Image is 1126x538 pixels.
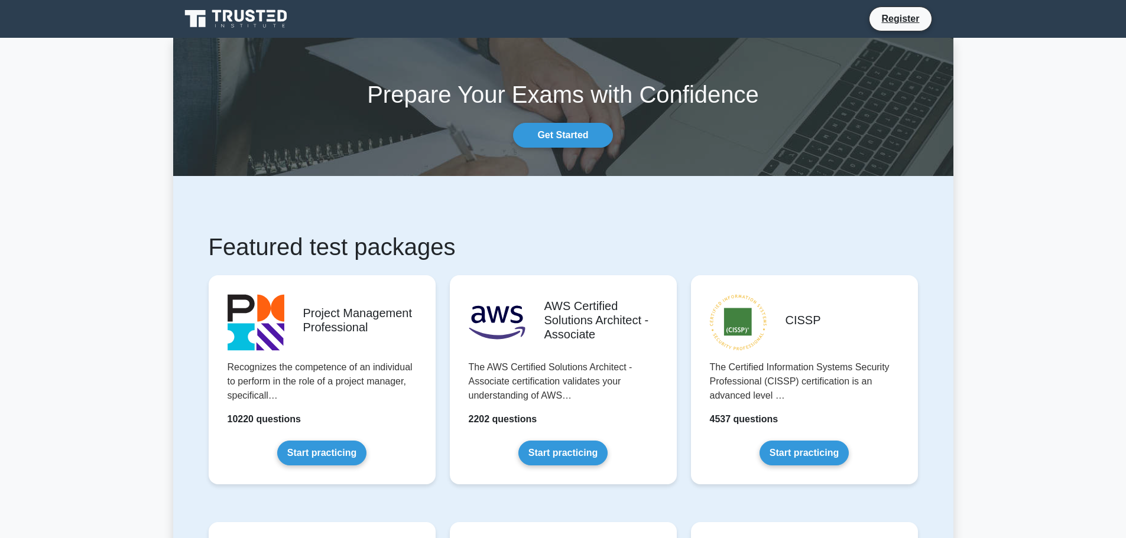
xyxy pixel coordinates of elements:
a: Register [874,11,926,26]
h1: Prepare Your Exams with Confidence [173,80,953,109]
a: Start practicing [277,441,366,465]
a: Start practicing [518,441,608,465]
a: Start practicing [760,441,849,465]
a: Get Started [513,123,612,148]
h1: Featured test packages [209,233,918,261]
